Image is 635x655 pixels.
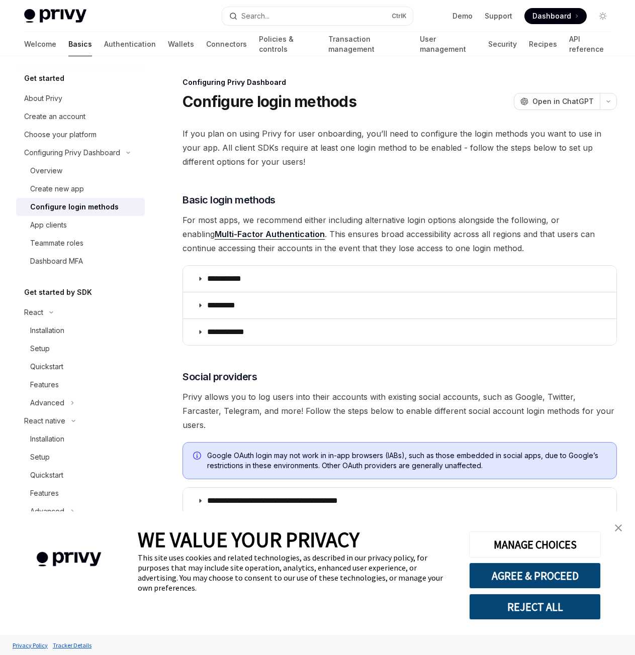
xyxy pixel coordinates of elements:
[16,303,145,321] button: Toggle React section
[50,636,94,654] a: Tracker Details
[16,466,145,484] a: Quickstart
[24,111,85,123] div: Create an account
[30,165,62,177] div: Overview
[16,216,145,234] a: App clients
[30,451,50,463] div: Setup
[16,252,145,270] a: Dashboard MFA
[183,390,617,432] span: Privy allows you to log users into their accounts with existing social accounts, such as Google, ...
[16,198,145,216] a: Configure login methods
[30,237,83,249] div: Teammate roles
[30,397,64,409] div: Advanced
[529,32,557,56] a: Recipes
[241,10,269,22] div: Search...
[138,553,454,593] div: This site uses cookies and related technologies, as described in our privacy policy, for purposes...
[532,96,594,106] span: Open in ChatGPT
[183,92,356,111] h1: Configure login methods
[30,219,67,231] div: App clients
[469,563,601,589] button: AGREE & PROCEED
[488,32,517,56] a: Security
[183,127,617,169] span: If you plan on using Privy for user onboarding, you’ll need to configure the login methods you wa...
[138,526,359,553] span: WE VALUE YOUR PRIVACY
[16,412,145,430] button: Toggle React native section
[24,415,65,427] div: React native
[24,92,62,104] div: About Privy
[24,32,56,56] a: Welcome
[193,452,203,462] svg: Info
[222,7,412,25] button: Open search
[24,306,43,318] div: React
[215,229,325,240] a: Multi-Factor Authentication
[16,126,145,144] a: Choose your platform
[16,340,145,358] a: Setup
[16,394,145,412] button: Toggle Advanced section
[420,32,476,56] a: User management
[485,11,512,21] a: Support
[30,183,84,195] div: Create new app
[206,32,247,56] a: Connectors
[10,636,50,654] a: Privacy Policy
[532,11,571,21] span: Dashboard
[30,433,64,445] div: Installation
[30,343,50,355] div: Setup
[569,32,611,56] a: API reference
[24,286,92,298] h5: Get started by SDK
[30,255,83,267] div: Dashboard MFA
[16,358,145,376] a: Quickstart
[30,469,63,481] div: Quickstart
[16,107,145,126] a: Create an account
[15,537,123,581] img: company logo
[514,93,600,110] button: Open in ChatGPT
[183,193,276,207] span: Basic login methods
[24,129,97,141] div: Choose your platform
[104,32,156,56] a: Authentication
[328,32,408,56] a: Transaction management
[16,484,145,502] a: Features
[608,518,628,538] a: close banner
[259,32,316,56] a: Policies & controls
[16,376,145,394] a: Features
[183,77,617,87] div: Configuring Privy Dashboard
[16,144,145,162] button: Toggle Configuring Privy Dashboard section
[30,505,64,517] div: Advanced
[16,448,145,466] a: Setup
[16,321,145,340] a: Installation
[24,9,86,23] img: light logo
[469,594,601,620] button: REJECT ALL
[615,524,622,531] img: close banner
[24,147,120,159] div: Configuring Privy Dashboard
[30,324,64,337] div: Installation
[30,361,63,373] div: Quickstart
[183,213,617,255] span: For most apps, we recommend either including alternative login options alongside the following, o...
[168,32,194,56] a: Wallets
[16,430,145,448] a: Installation
[30,487,59,499] div: Features
[16,162,145,180] a: Overview
[469,531,601,558] button: MANAGE CHOICES
[595,8,611,24] button: Toggle dark mode
[16,502,145,520] button: Toggle Advanced section
[24,72,64,84] h5: Get started
[30,379,59,391] div: Features
[30,201,119,213] div: Configure login methods
[16,234,145,252] a: Teammate roles
[207,451,606,471] span: Google OAuth login may not work in in-app browsers (IABs), such as those embedded in social apps,...
[16,89,145,107] a: About Privy
[183,370,257,384] span: Social providers
[524,8,587,24] a: Dashboard
[452,11,473,21] a: Demo
[68,32,92,56] a: Basics
[16,180,145,198] a: Create new app
[392,12,407,20] span: Ctrl K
